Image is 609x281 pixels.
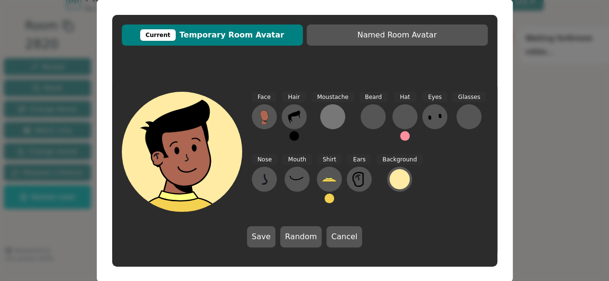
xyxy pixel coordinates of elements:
button: CurrentTemporary Room Avatar [122,24,303,46]
span: Glasses [452,92,486,103]
span: Hat [394,92,415,103]
span: Temporary Room Avatar [127,29,298,41]
span: Eyes [422,92,447,103]
span: Mouth [282,154,312,165]
span: Shirt [317,154,342,165]
span: Beard [359,92,388,103]
span: Moustache [311,92,354,103]
span: Background [376,154,423,165]
button: Cancel [326,226,362,247]
button: Save [247,226,275,247]
button: Random [280,226,322,247]
span: Ears [347,154,371,165]
button: Named Room Avatar [307,24,488,46]
span: Nose [252,154,278,165]
span: Hair [282,92,306,103]
span: Named Room Avatar [311,29,483,41]
span: Face [252,92,276,103]
div: Current [140,29,176,41]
